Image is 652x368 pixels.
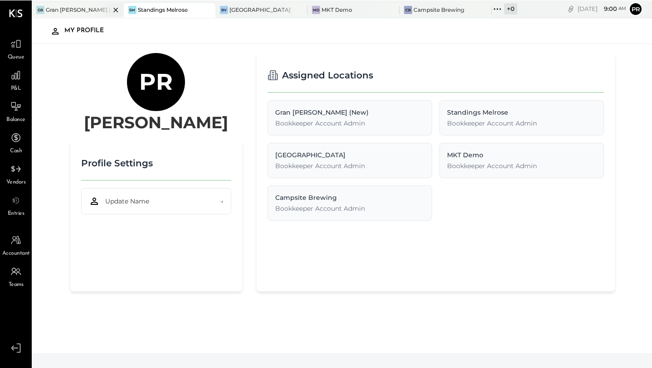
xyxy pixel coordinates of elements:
[414,5,464,13] div: Campsite Brewing
[2,249,30,257] span: Accountant
[220,196,224,205] span: →
[139,68,173,96] h1: Pr
[6,116,25,124] span: Balance
[578,4,626,13] div: [DATE]
[504,3,517,14] div: + 0
[0,231,31,257] a: Accountant
[447,107,596,116] div: Standings Melrose
[275,193,424,202] div: Campsite Brewing
[0,191,31,218] a: Entries
[566,4,575,13] div: copy link
[275,107,424,116] div: Gran [PERSON_NAME] (New)
[11,84,21,92] span: P&L
[0,160,31,186] a: Vendors
[8,53,24,61] span: Queue
[275,150,424,159] div: [GEOGRAPHIC_DATA]
[321,5,352,13] div: MKT Demo
[10,147,22,155] span: Cash
[9,281,24,289] span: Teams
[447,150,596,159] div: MKT Demo
[628,1,643,16] button: Pr
[447,118,596,127] div: Bookkeeper Account Admin
[6,178,26,186] span: Vendors
[84,111,228,133] h2: [PERSON_NAME]
[81,188,231,214] button: Update Name→
[275,203,424,213] div: Bookkeeper Account Admin
[447,161,596,170] div: Bookkeeper Account Admin
[64,23,113,38] div: My Profile
[0,97,31,124] a: Balance
[138,5,188,13] div: Standings Melrose
[36,5,44,14] div: GB
[0,66,31,92] a: P&L
[404,5,412,14] div: CB
[229,5,291,13] div: [GEOGRAPHIC_DATA]
[8,209,24,218] span: Entries
[105,196,149,205] span: Update Name
[0,129,31,155] a: Cash
[128,5,136,14] div: SM
[275,118,424,127] div: Bookkeeper Account Admin
[46,5,110,13] div: Gran [PERSON_NAME] (New)
[81,151,153,174] h2: Profile Settings
[220,5,228,14] div: BV
[0,35,31,61] a: Queue
[0,262,31,289] a: Teams
[312,5,320,14] div: MD
[275,161,424,170] div: Bookkeeper Account Admin
[282,63,373,86] h2: Assigned Locations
